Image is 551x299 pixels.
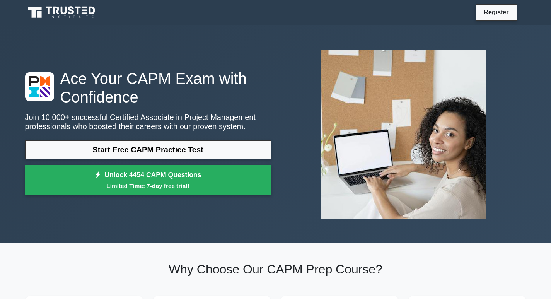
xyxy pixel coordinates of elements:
[35,181,261,190] small: Limited Time: 7-day free trial!
[25,113,271,131] p: Join 10,000+ successful Certified Associate in Project Management professionals who boosted their...
[25,165,271,196] a: Unlock 4454 CAPM QuestionsLimited Time: 7-day free trial!
[25,140,271,159] a: Start Free CAPM Practice Test
[25,69,271,106] h1: Ace Your CAPM Exam with Confidence
[479,7,513,17] a: Register
[25,262,526,277] h2: Why Choose Our CAPM Prep Course?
